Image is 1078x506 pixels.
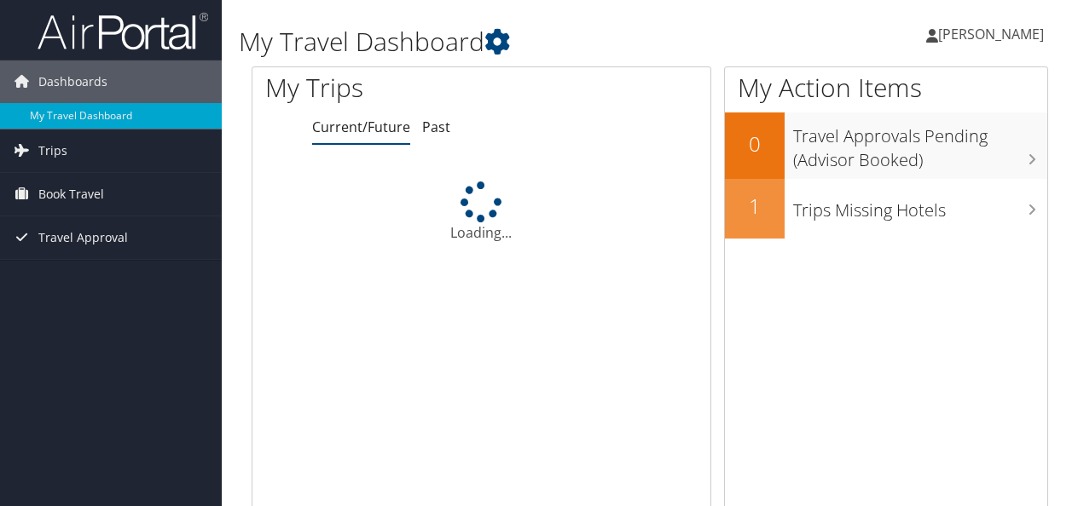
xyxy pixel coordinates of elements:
h1: My Trips [265,70,507,106]
h1: My Travel Dashboard [239,24,787,60]
h2: 1 [725,192,785,221]
a: Past [422,118,450,136]
span: Travel Approval [38,216,128,259]
a: Current/Future [312,118,410,136]
span: [PERSON_NAME] [938,25,1044,43]
h2: 0 [725,129,785,158]
a: 0Travel Approvals Pending (Advisor Booked) [725,112,1047,178]
span: Dashboards [38,60,107,103]
h3: Trips Missing Hotels [793,190,1047,222]
a: 1Trips Missing Hotels [725,179,1047,239]
span: Trips [38,129,67,172]
div: Loading... [252,181,710,243]
img: airportal-logo.png [38,11,208,51]
h1: My Action Items [725,70,1047,106]
a: [PERSON_NAME] [926,9,1061,60]
span: Book Travel [38,173,104,216]
h3: Travel Approvals Pending (Advisor Booked) [793,116,1047,172]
